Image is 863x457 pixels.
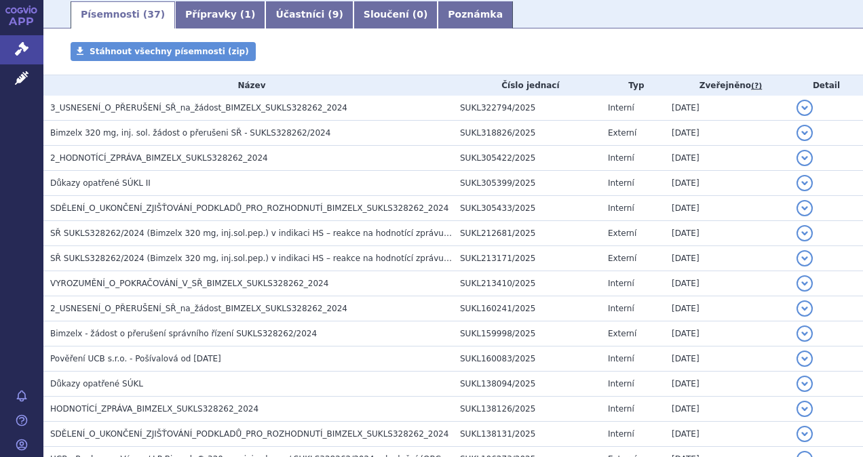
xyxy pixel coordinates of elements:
td: SUKL138126/2025 [453,397,601,422]
span: HODNOTÍCÍ_ZPRÁVA_BIMZELX_SUKLS328262_2024 [50,404,258,414]
button: detail [797,376,813,392]
td: [DATE] [665,246,790,271]
span: 1 [244,9,251,20]
td: [DATE] [665,372,790,397]
span: Interní [608,404,634,414]
th: Typ [601,75,665,96]
span: SŘ SUKLS328262/2024 (Bimzelx 320 mg, inj.sol.pep.) v indikaci HS – reakce na hodnotící zprávu (HZ... [50,254,672,263]
span: Interní [608,103,634,113]
span: Interní [608,279,634,288]
button: detail [797,100,813,116]
td: SUKL138094/2025 [453,372,601,397]
button: detail [797,401,813,417]
td: [DATE] [665,196,790,221]
span: Externí [608,128,636,138]
a: Sloučení (0) [353,1,438,28]
th: Zveřejněno [665,75,790,96]
td: SUKL160241/2025 [453,296,601,321]
button: detail [797,351,813,367]
abbr: (?) [751,81,762,91]
button: detail [797,225,813,241]
span: 0 [417,9,423,20]
td: SUKL160083/2025 [453,346,601,372]
td: [DATE] [665,346,790,372]
th: Název [43,75,453,96]
span: 9 [332,9,339,20]
span: Stáhnout všechny písemnosti (zip) [90,47,249,56]
td: [DATE] [665,96,790,121]
span: Interní [608,203,634,213]
th: Číslo jednací [453,75,601,96]
button: detail [797,300,813,317]
td: SUKL138131/2025 [453,422,601,447]
td: [DATE] [665,171,790,196]
span: Důkazy opatřené SÚKL II [50,178,151,188]
span: Interní [608,379,634,389]
span: SDĚLENÍ_O_UKONČENÍ_ZJIŠŤOVÁNÍ_PODKLADŮ_PRO_ROZHODNUTÍ_BIMZELX_SUKLS328262_2024 [50,429,448,439]
span: Interní [608,153,634,163]
span: Externí [608,228,636,238]
span: Interní [608,178,634,188]
span: Bimzelx - žádost o přerušení správního řízení SUKLS328262/2024 [50,329,317,338]
th: Detail [790,75,863,96]
td: SUKL322794/2025 [453,96,601,121]
button: detail [797,275,813,292]
span: Pověření UCB s.r.o. - Pošívalová od 28.04.2025 [50,354,221,363]
td: [DATE] [665,121,790,146]
td: [DATE] [665,221,790,246]
button: detail [797,200,813,216]
td: SUKL305399/2025 [453,171,601,196]
a: Účastníci (9) [265,1,353,28]
a: Poznámka [438,1,513,28]
a: Přípravky (1) [175,1,265,28]
span: SŘ SUKLS328262/2024 (Bimzelx 320 mg, inj.sol.pep.) v indikaci HS – reakce na hodnotící zprávu (HZ... [50,228,486,238]
td: [DATE] [665,296,790,321]
span: Interní [608,429,634,439]
span: VYROZUMĚNÍ_O_POKRAČOVÁNÍ_V_SŘ_BIMZELX_SUKLS328262_2024 [50,279,328,288]
span: Interní [608,354,634,363]
td: [DATE] [665,422,790,447]
span: Externí [608,254,636,263]
span: 2_USNESENÍ_O_PŘERUŠENÍ_SŘ_na_žádost_BIMZELX_SUKLS328262_2024 [50,304,347,313]
td: [DATE] [665,271,790,296]
td: [DATE] [665,321,790,346]
td: SUKL318826/2025 [453,121,601,146]
td: SUKL213410/2025 [453,271,601,296]
span: Interní [608,304,634,313]
span: Externí [608,329,636,338]
td: [DATE] [665,397,790,422]
td: SUKL305433/2025 [453,196,601,221]
span: SDĚLENÍ_O_UKONČENÍ_ZJIŠŤOVÁNÍ_PODKLADŮ_PRO_ROZHODNUTÍ_BIMZELX_SUKLS328262_2024 [50,203,448,213]
td: [DATE] [665,146,790,171]
span: Bimzelx 320 mg, inj. sol. žádost o přerušeni SŘ - SUKLS328262/2024 [50,128,330,138]
button: detail [797,150,813,166]
button: detail [797,125,813,141]
a: Stáhnout všechny písemnosti (zip) [71,42,256,61]
span: 2_HODNOTÍCÍ_ZPRÁVA_BIMZELX_SUKLS328262_2024 [50,153,268,163]
td: SUKL305422/2025 [453,146,601,171]
button: detail [797,175,813,191]
button: detail [797,426,813,442]
button: detail [797,250,813,266]
span: Důkazy opatřené SÚKL [50,379,143,389]
td: SUKL212681/2025 [453,221,601,246]
span: 37 [147,9,160,20]
button: detail [797,325,813,342]
td: SUKL159998/2025 [453,321,601,346]
td: SUKL213171/2025 [453,246,601,271]
span: 3_USNESENÍ_O_PŘERUŠENÍ_SŘ_na_žádost_BIMZELX_SUKLS328262_2024 [50,103,347,113]
a: Písemnosti (37) [71,1,175,28]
